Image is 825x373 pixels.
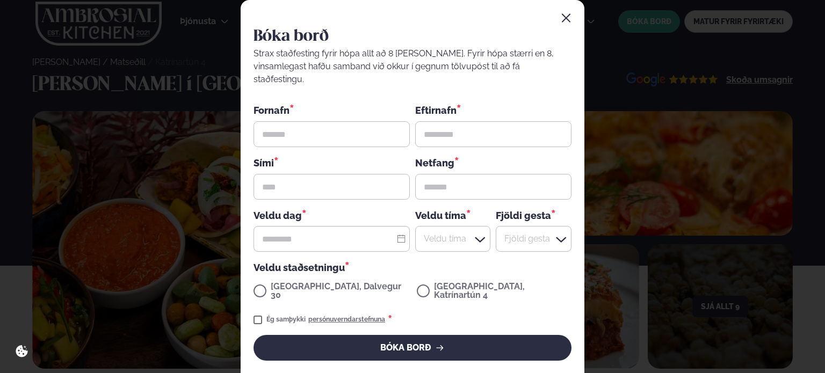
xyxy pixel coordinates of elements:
div: Veldu tíma [415,208,490,222]
div: Strax staðfesting fyrir hópa allt að 8 [PERSON_NAME]. Fyrir hópa stærri en 8, vinsamlegast hafðu ... [254,47,571,86]
a: persónuverndarstefnuna [308,316,385,324]
div: Eftirnafn [415,103,571,117]
div: Ég samþykki [266,313,392,326]
h2: Bóka borð [254,26,571,47]
div: Netfang [415,156,571,170]
div: Veldu dag [254,208,410,222]
div: Fornafn [254,103,410,117]
a: Cookie settings [11,340,33,362]
button: BÓKA BORÐ [254,335,571,361]
div: Veldu staðsetningu [254,260,571,274]
div: Sími [254,156,410,170]
div: Fjöldi gesta [496,208,571,222]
